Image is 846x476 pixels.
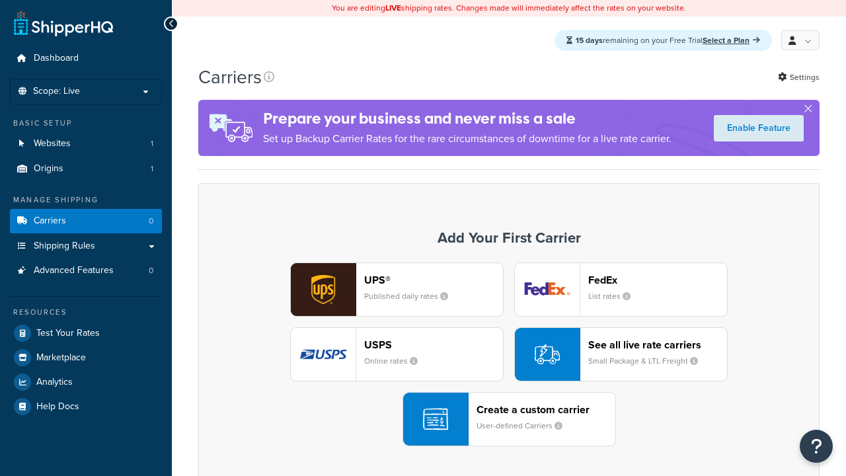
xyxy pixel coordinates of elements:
[10,209,162,233] a: Carriers 0
[34,163,63,175] span: Origins
[10,157,162,181] li: Origins
[36,401,79,413] span: Help Docs
[588,355,709,367] small: Small Package & LTL Freight
[10,395,162,418] a: Help Docs
[588,338,727,351] header: See all live rate carriers
[198,100,263,156] img: ad-rules-rateshop-fe6ec290ccb7230408bd80ed9643f0289d75e0ffd9eb532fc0e269fcd187b520.png
[10,132,162,156] li: Websites
[10,321,162,345] a: Test Your Rates
[385,2,401,14] b: LIVE
[800,430,833,463] button: Open Resource Center
[10,46,162,71] a: Dashboard
[151,163,153,175] span: 1
[778,68,820,87] a: Settings
[34,265,114,276] span: Advanced Features
[10,307,162,318] div: Resources
[364,290,459,302] small: Published daily rates
[34,138,71,149] span: Websites
[34,216,66,227] span: Carriers
[10,209,162,233] li: Carriers
[33,86,80,97] span: Scope: Live
[10,346,162,370] a: Marketplace
[10,157,162,181] a: Origins 1
[576,34,603,46] strong: 15 days
[263,130,672,148] p: Set up Backup Carrier Rates for the rare circumstances of downtime for a live rate carrier.
[364,355,428,367] small: Online rates
[10,194,162,206] div: Manage Shipping
[423,407,448,432] img: icon-carrier-custom-c93b8a24.svg
[10,132,162,156] a: Websites 1
[149,265,153,276] span: 0
[198,64,262,90] h1: Carriers
[364,338,503,351] header: USPS
[703,34,760,46] a: Select a Plan
[263,108,672,130] h4: Prepare your business and never miss a sale
[10,258,162,283] li: Advanced Features
[291,328,356,381] img: usps logo
[290,262,504,317] button: ups logoUPS®Published daily rates
[477,420,573,432] small: User-defined Carriers
[34,241,95,252] span: Shipping Rules
[477,403,615,416] header: Create a custom carrier
[515,263,580,316] img: fedEx logo
[588,274,727,286] header: FedEx
[514,327,728,381] button: See all live rate carriersSmall Package & LTL Freight
[291,263,356,316] img: ups logo
[535,342,560,367] img: icon-carrier-liverate-becf4550.svg
[555,30,772,51] div: remaining on your Free Trial
[290,327,504,381] button: usps logoUSPSOnline rates
[403,392,616,446] button: Create a custom carrierUser-defined Carriers
[151,138,153,149] span: 1
[588,290,641,302] small: List rates
[212,230,806,246] h3: Add Your First Carrier
[10,258,162,283] a: Advanced Features 0
[10,234,162,258] a: Shipping Rules
[364,274,503,286] header: UPS®
[714,115,804,141] a: Enable Feature
[34,53,79,64] span: Dashboard
[514,262,728,317] button: fedEx logoFedExList rates
[14,10,113,36] a: ShipperHQ Home
[36,377,73,388] span: Analytics
[36,352,86,364] span: Marketplace
[36,328,100,339] span: Test Your Rates
[10,118,162,129] div: Basic Setup
[149,216,153,227] span: 0
[10,370,162,394] a: Analytics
